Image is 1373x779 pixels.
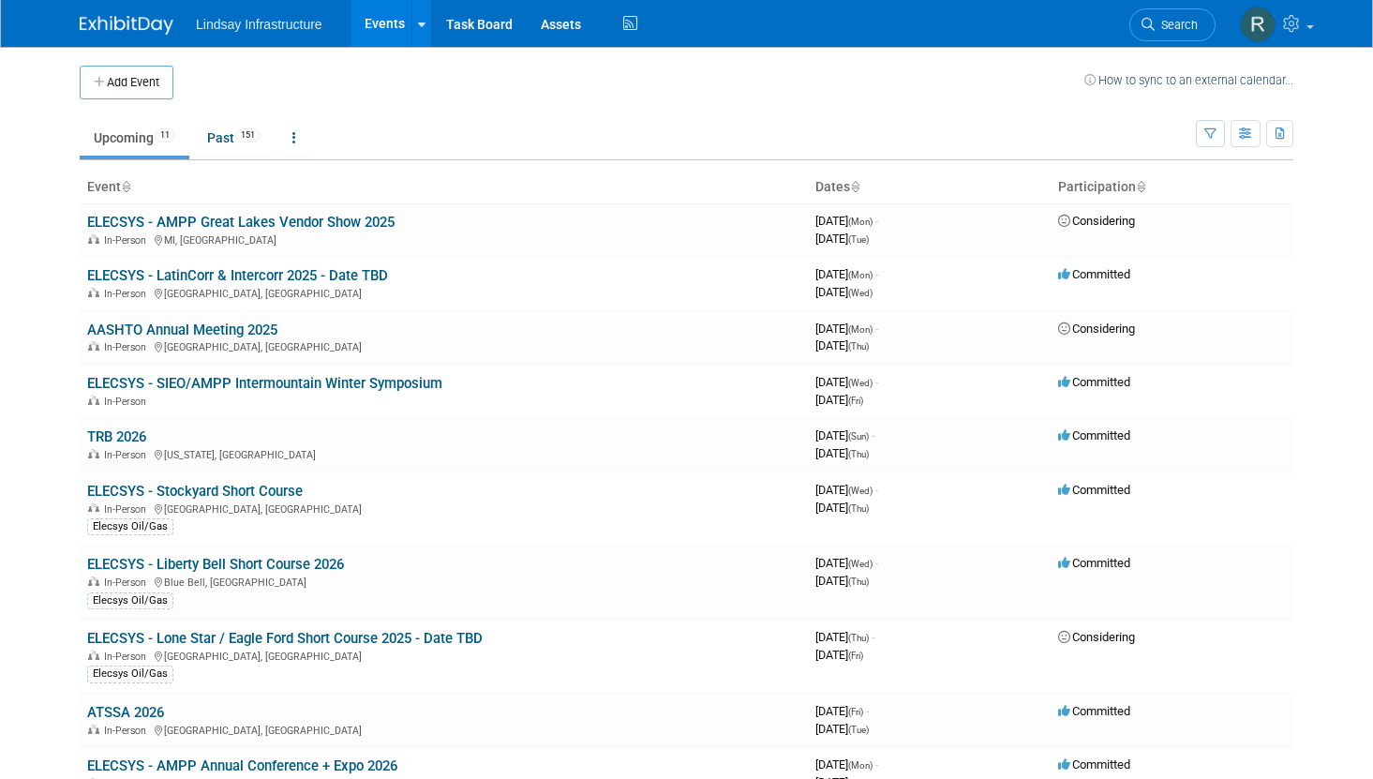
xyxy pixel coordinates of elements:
a: ELECSYS - LatinCorr & Intercorr 2025 - Date TBD [87,267,388,284]
span: (Thu) [848,503,869,514]
div: [GEOGRAPHIC_DATA], [GEOGRAPHIC_DATA] [87,285,800,300]
span: [DATE] [815,267,878,281]
span: Committed [1058,267,1130,281]
span: (Tue) [848,725,869,735]
span: (Wed) [848,378,873,388]
span: [DATE] [815,446,869,460]
span: [DATE] [815,338,869,352]
div: Elecsys Oil/Gas [87,592,173,609]
span: In-Person [104,234,152,247]
a: Upcoming11 [80,120,189,156]
span: [DATE] [815,214,878,228]
span: (Mon) [848,217,873,227]
span: Search [1155,18,1198,32]
span: [DATE] [815,393,863,407]
span: - [875,214,878,228]
span: (Fri) [848,651,863,661]
span: - [875,322,878,336]
div: [US_STATE], [GEOGRAPHIC_DATA] [87,446,800,461]
span: In-Person [104,396,152,408]
span: In-Person [104,288,152,300]
span: - [875,483,878,497]
th: Dates [808,172,1051,203]
span: [DATE] [815,232,869,246]
img: ExhibitDay [80,16,173,35]
img: In-Person Event [88,234,99,244]
span: Committed [1058,375,1130,389]
span: Considering [1058,322,1135,336]
img: In-Person Event [88,651,99,660]
span: (Mon) [848,324,873,335]
span: [DATE] [815,501,869,515]
span: [DATE] [815,375,878,389]
span: (Sun) [848,431,869,442]
a: ELECSYS - SIEO/AMPP Intermountain Winter Symposium [87,375,442,392]
span: [DATE] [815,704,869,718]
span: [DATE] [815,648,863,662]
div: [GEOGRAPHIC_DATA], [GEOGRAPHIC_DATA] [87,501,800,516]
span: [DATE] [815,630,874,644]
span: [DATE] [815,757,878,772]
span: (Wed) [848,559,873,569]
span: In-Person [104,449,152,461]
span: In-Person [104,577,152,589]
a: ELECSYS - Stockyard Short Course [87,483,303,500]
span: 11 [155,128,175,142]
span: (Thu) [848,633,869,643]
span: (Thu) [848,577,869,587]
span: [DATE] [815,285,873,299]
span: Committed [1058,757,1130,772]
th: Event [80,172,808,203]
span: - [875,556,878,570]
span: - [872,630,874,644]
img: In-Person Event [88,503,99,513]
span: - [875,375,878,389]
span: (Thu) [848,341,869,352]
span: (Tue) [848,234,869,245]
a: Sort by Start Date [850,179,859,194]
span: (Wed) [848,486,873,496]
a: Sort by Participation Type [1136,179,1145,194]
span: (Mon) [848,270,873,280]
span: [DATE] [815,574,869,588]
th: Participation [1051,172,1293,203]
span: In-Person [104,725,152,737]
span: (Thu) [848,449,869,459]
a: AASHTO Annual Meeting 2025 [87,322,277,338]
span: - [872,428,874,442]
img: In-Person Event [88,288,99,297]
a: TRB 2026 [87,428,146,445]
img: In-Person Event [88,577,99,586]
div: Elecsys Oil/Gas [87,518,173,535]
a: How to sync to an external calendar... [1084,73,1293,87]
span: [DATE] [815,322,878,336]
button: Add Event [80,66,173,99]
span: [DATE] [815,428,874,442]
a: Sort by Event Name [121,179,130,194]
img: In-Person Event [88,341,99,351]
img: In-Person Event [88,396,99,405]
div: [GEOGRAPHIC_DATA], [GEOGRAPHIC_DATA] [87,338,800,353]
span: [DATE] [815,483,878,497]
span: Committed [1058,704,1130,718]
span: (Fri) [848,396,863,406]
img: In-Person Event [88,725,99,734]
span: - [866,704,869,718]
a: Past151 [193,120,275,156]
span: - [875,267,878,281]
span: (Wed) [848,288,873,298]
a: Search [1129,8,1216,41]
span: Lindsay Infrastructure [196,17,322,32]
span: (Fri) [848,707,863,717]
a: ELECSYS - Lone Star / Eagle Ford Short Course 2025 - Date TBD [87,630,483,647]
span: In-Person [104,503,152,516]
div: Blue Bell, [GEOGRAPHIC_DATA] [87,574,800,589]
span: - [875,757,878,772]
span: Committed [1058,556,1130,570]
span: Committed [1058,428,1130,442]
div: MI, [GEOGRAPHIC_DATA] [87,232,800,247]
span: [DATE] [815,556,878,570]
img: In-Person Event [88,449,99,458]
span: 151 [235,128,261,142]
span: Considering [1058,214,1135,228]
